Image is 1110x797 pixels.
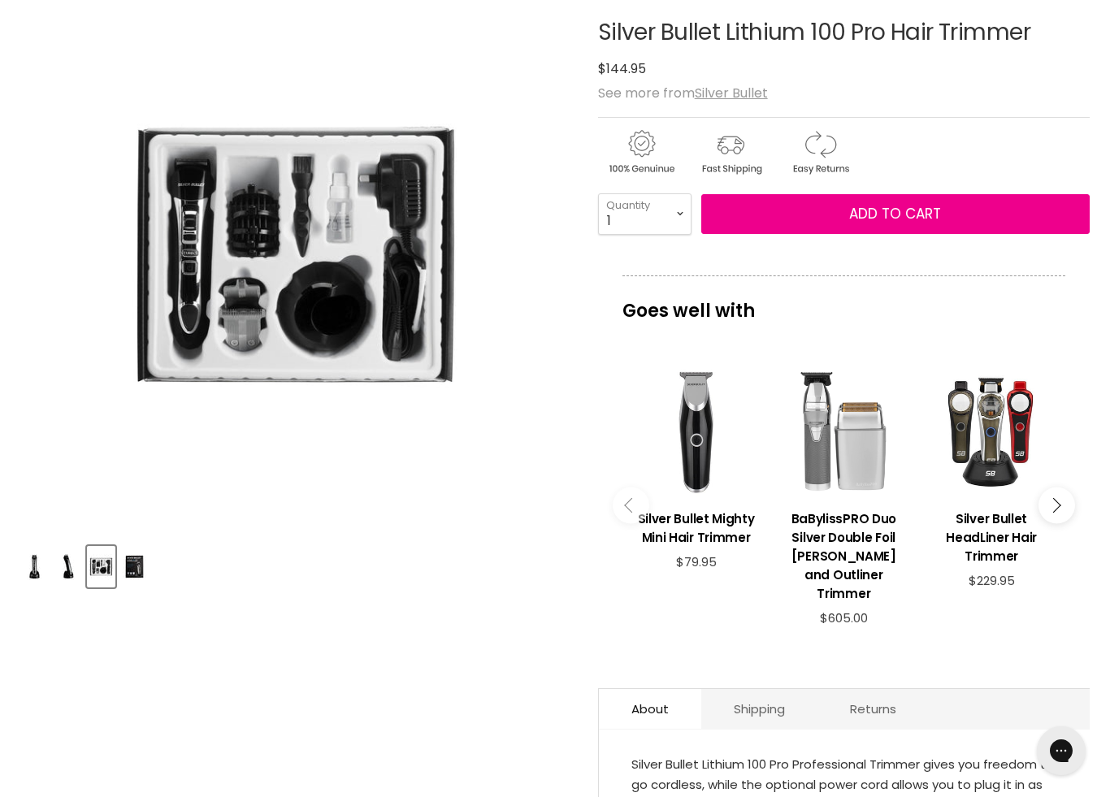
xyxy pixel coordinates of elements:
img: returns.gif [777,128,863,177]
span: $229.95 [969,572,1015,589]
img: genuine.gif [598,128,684,177]
span: See more from [598,84,768,102]
span: $79.95 [676,553,717,570]
h1: Silver Bullet Lithium 100 Pro Hair Trimmer [598,20,1090,45]
h3: Silver Bullet Mighty Mini Hair Trimmer [631,509,762,547]
a: Returns [817,689,929,729]
a: Silver Bullet [695,84,768,102]
button: Silver Bullet Lithium 100 Pro Hair Trimmer [120,546,149,587]
select: Quantity [598,193,692,234]
img: Silver Bullet Lithium 100 Pro Hair Trimmer [55,548,80,586]
a: Shipping [701,689,817,729]
button: Add to cart [701,194,1090,235]
img: shipping.gif [687,128,774,177]
span: Add to cart [849,204,941,223]
button: Silver Bullet Lithium 100 Pro Hair Trimmer [54,546,82,587]
button: Silver Bullet Lithium 100 Pro Hair Trimmer [20,546,49,587]
a: About [599,689,701,729]
p: Goes well with [622,275,1065,329]
div: Product thumbnails [18,541,574,587]
a: View product:BaBylissPRO Duo Silver Double Foil Shaver and Outliner Trimmer [778,497,909,611]
span: $605.00 [820,609,868,626]
h3: BaBylissPRO Duo Silver Double Foil [PERSON_NAME] and Outliner Trimmer [778,509,909,603]
img: Silver Bullet Lithium 100 Pro Hair Trimmer [122,548,147,586]
img: Silver Bullet Lithium 100 Pro Hair Trimmer [89,548,114,586]
span: $144.95 [598,59,646,78]
h3: Silver Bullet HeadLiner Hair Trimmer [926,509,1057,565]
a: View product:Silver Bullet Mighty Mini Hair Trimmer [631,497,762,555]
button: Silver Bullet Lithium 100 Pro Hair Trimmer [87,546,115,587]
img: Silver Bullet Lithium 100 Pro Hair Trimmer [22,548,47,586]
iframe: Gorgias live chat messenger [1029,721,1094,781]
a: View product:Silver Bullet HeadLiner Hair Trimmer [926,497,1057,574]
